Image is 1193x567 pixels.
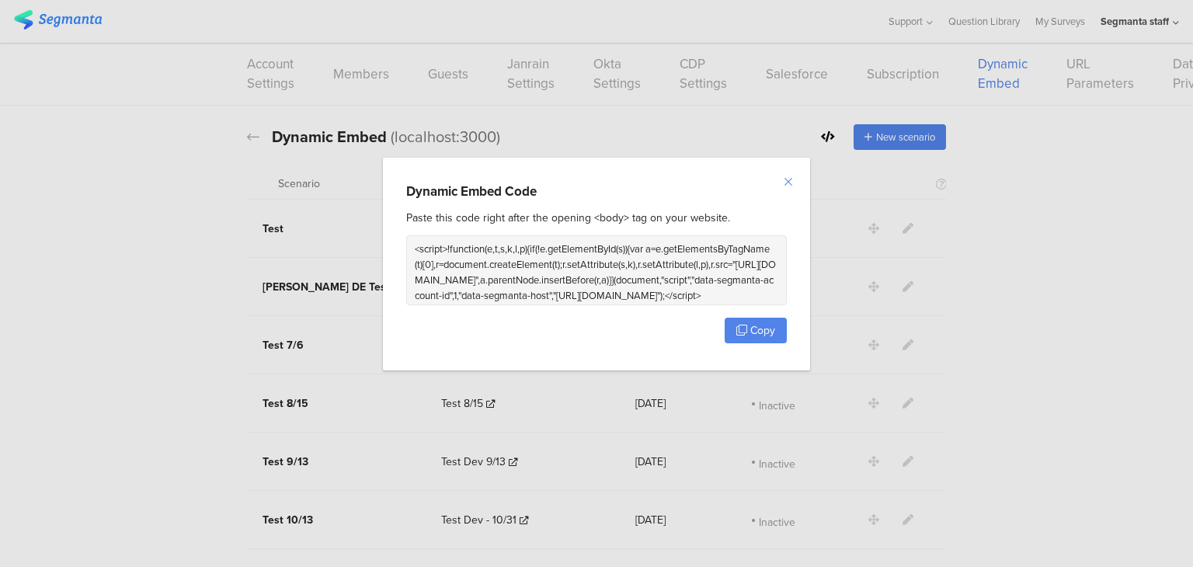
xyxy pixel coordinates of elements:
[782,173,795,191] button: Close
[750,322,775,339] span: Copy
[383,158,810,370] div: dialog
[406,210,787,226] div: Paste this code right after the opening <body> tag on your website.
[406,185,537,198] div: Dynamic Embed Code
[725,318,787,343] button: Copy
